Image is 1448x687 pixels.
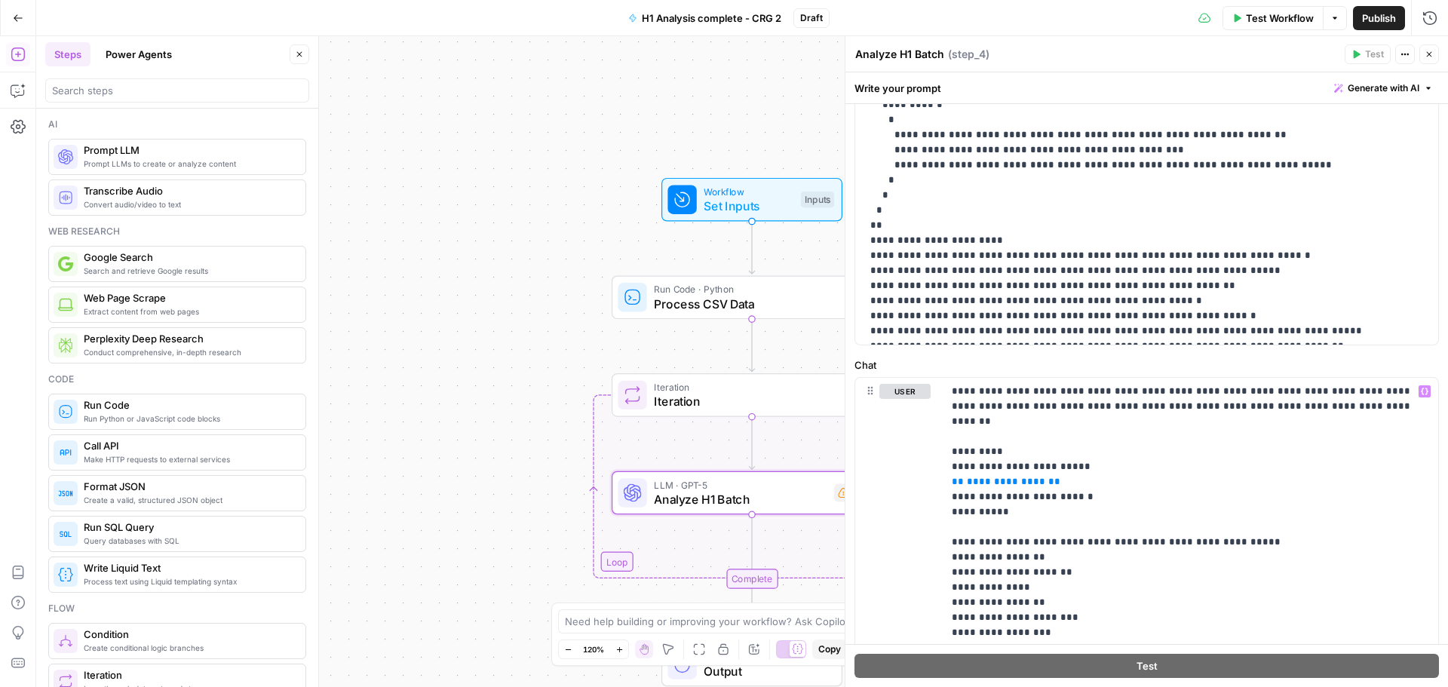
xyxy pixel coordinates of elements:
[704,662,827,680] span: Output
[749,417,754,470] g: Edge from step_3 to step_4
[84,627,293,642] span: Condition
[855,47,944,62] textarea: Analyze H1 Batch
[84,642,293,654] span: Create conditional logic branches
[612,569,892,588] div: Complete
[612,471,892,515] div: LLM · GPT-5Analyze H1 BatchStep 4
[48,373,306,386] div: Code
[818,643,841,656] span: Copy
[84,560,293,575] span: Write Liquid Text
[642,11,781,26] span: H1 Analysis complete - CRG 2
[84,305,293,317] span: Extract content from web pages
[1328,78,1439,98] button: Generate with AI
[84,520,293,535] span: Run SQL Query
[52,83,302,98] input: Search steps
[726,569,778,588] div: Complete
[800,11,823,25] span: Draft
[854,357,1439,373] label: Chat
[704,184,793,198] span: Workflow
[84,290,293,305] span: Web Page Scrape
[1223,6,1323,30] button: Test Workflow
[84,479,293,494] span: Format JSON
[84,575,293,587] span: Process text using Liquid templating syntax
[97,42,181,66] button: Power Agents
[704,197,793,215] span: Set Inputs
[84,397,293,413] span: Run Code
[48,225,306,238] div: Web research
[84,413,293,425] span: Run Python or JavaScript code blocks
[84,143,293,158] span: Prompt LLM
[84,158,293,170] span: Prompt LLMs to create or analyze content
[834,484,884,502] div: Step 4
[619,6,790,30] button: H1 Analysis complete - CRG 2
[84,265,293,277] span: Search and retrieve Google results
[583,643,604,655] span: 120%
[654,380,842,394] span: Iteration
[749,319,754,372] g: Edge from step_2 to step_3
[812,639,847,659] button: Copy
[48,602,306,615] div: Flow
[84,453,293,465] span: Make HTTP requests to external services
[612,643,892,687] div: EndOutput
[1362,11,1396,26] span: Publish
[84,250,293,265] span: Google Search
[654,477,827,492] span: LLM · GPT-5
[879,384,931,399] button: user
[845,72,1448,103] div: Write your prompt
[84,535,293,547] span: Query databases with SQL
[612,276,892,320] div: Run Code · PythonProcess CSV DataStep 2
[84,198,293,210] span: Convert audio/video to text
[84,667,293,682] span: Iteration
[948,47,989,62] span: ( step_4 )
[45,42,90,66] button: Steps
[84,346,293,358] span: Conduct comprehensive, in-depth research
[854,654,1439,678] button: Test
[84,183,293,198] span: Transcribe Audio
[84,331,293,346] span: Perplexity Deep Research
[654,392,842,410] span: Iteration
[654,295,842,313] span: Process CSV Data
[654,490,827,508] span: Analyze H1 Batch
[84,438,293,453] span: Call API
[1353,6,1405,30] button: Publish
[801,192,834,208] div: Inputs
[612,178,892,222] div: WorkflowSet InputsInputs
[84,494,293,506] span: Create a valid, structured JSON object
[48,118,306,131] div: Ai
[654,282,842,296] span: Run Code · Python
[1365,48,1384,61] span: Test
[1137,658,1158,673] span: Test
[1348,81,1419,95] span: Generate with AI
[1246,11,1314,26] span: Test Workflow
[749,222,754,274] g: Edge from start to step_2
[612,373,892,417] div: LoopIterationIterationStep 3
[1345,44,1391,64] button: Test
